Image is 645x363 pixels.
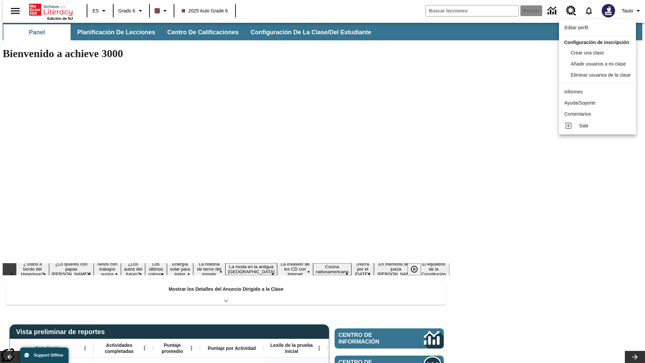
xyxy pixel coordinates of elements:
[564,89,583,94] span: Informes
[571,72,631,78] span: Eliminar usuarios de la clase
[564,25,588,30] span: Editar perfil
[571,50,604,55] span: Crear una clase
[564,111,591,117] span: Comentarios
[579,123,589,128] span: Salir
[564,40,629,45] span: Configuración de inscripción
[571,61,626,67] span: Añadir usuarios a mi clase
[564,100,595,106] span: Ayuda/Soporte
